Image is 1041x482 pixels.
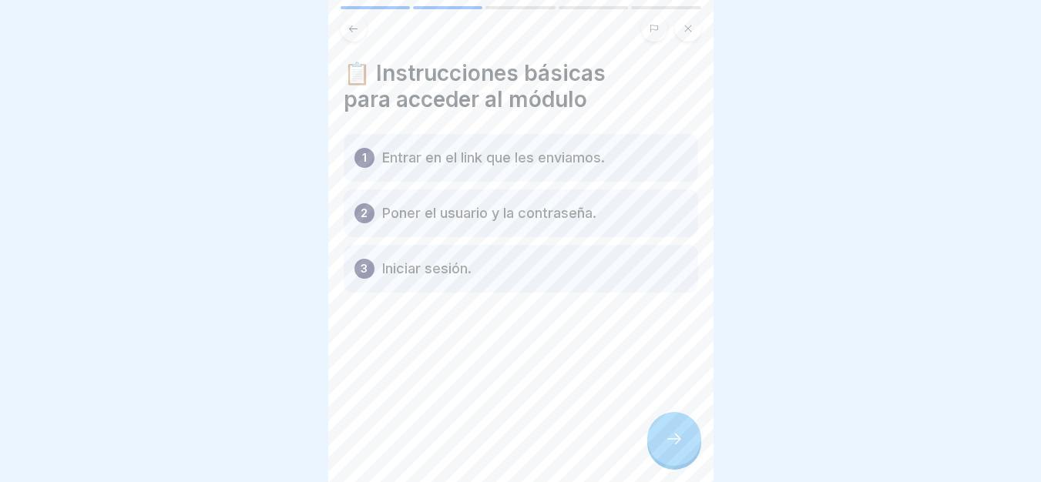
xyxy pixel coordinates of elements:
p: 1 [362,149,367,167]
p: Entrar en el link que les enviamos. [382,149,605,167]
p: Iniciar sesión. [382,259,472,278]
p: 3 [361,259,368,278]
h4: 📋 Instrucciones básicas para acceder al módulo [344,60,698,112]
p: Poner el usuario y la contraseña. [382,204,596,223]
p: 2 [361,204,368,223]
